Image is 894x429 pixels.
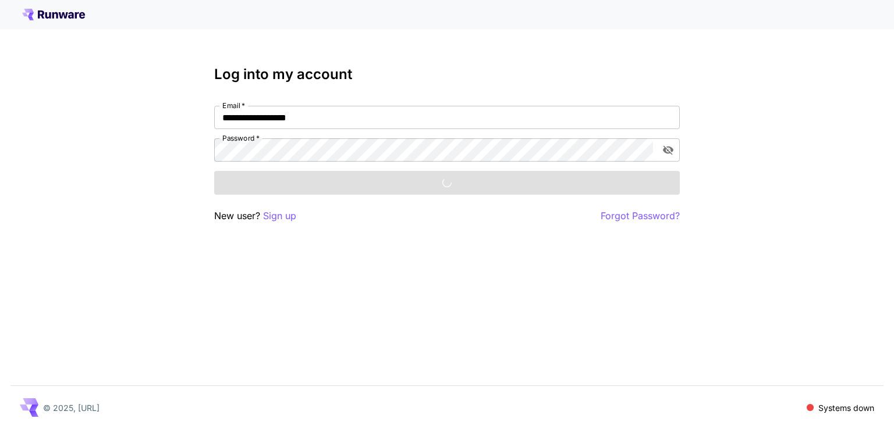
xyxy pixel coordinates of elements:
button: toggle password visibility [658,140,679,160]
button: Forgot Password? [601,209,680,223]
p: Systems down [818,402,874,414]
p: © 2025, [URL] [43,402,100,414]
h3: Log into my account [214,66,680,83]
button: Sign up [263,209,296,223]
label: Email [222,101,245,110]
p: New user? [214,209,296,223]
label: Password [222,133,260,143]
